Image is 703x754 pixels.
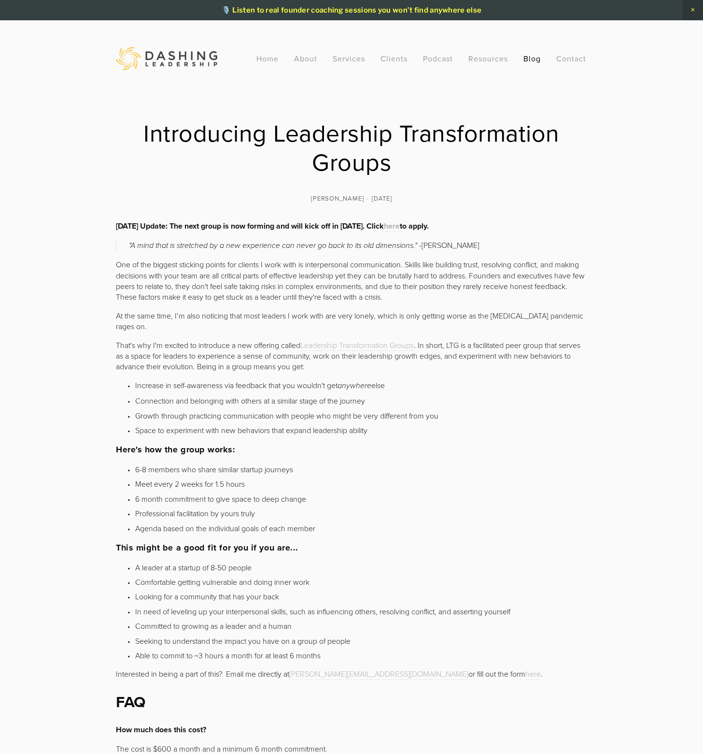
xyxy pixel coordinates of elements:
p: The cost is $600 a month and a minimum 6 month commitment. [116,743,587,754]
p: Connection and belonging with others at a similar stage of the journey [135,395,587,406]
p: Comfortable getting vulnerable and doing inner work [135,577,587,587]
time: [DATE] [364,193,392,203]
a: Resources [468,53,508,64]
h1: Introducing Leadership Transformation Groups [116,118,587,176]
a: here [384,220,400,232]
p: Meet every 2 weeks for 1.5 hours [135,478,587,489]
a: [PERSON_NAME][EMAIL_ADDRESS][DOMAIN_NAME] [289,668,468,680]
p: Professional facilitation by yours truly [135,508,587,519]
strong: This might be a good fit for you if you are... [116,541,298,554]
a: here [525,668,541,680]
strong: Here's how the group works: [116,443,236,456]
strong: here [384,220,400,232]
a: Contact [556,50,586,67]
p: Seeking to understand the impact you have on a group of people [135,636,587,646]
strong: [DATE] Update: The next group is now forming and will kick off in [DATE]. Click [116,220,384,232]
p: At the same time, I’m also noticing that most leaders I work with are very lonely, which is only ... [116,310,587,332]
p: Growth through practicing communication with people who might be very different from you [135,410,587,421]
p: That's why I'm excited to introduce a new offering called . In short, LTG is a facilitated peer g... [116,340,587,372]
a: Podcast [423,50,453,67]
a: Blog [523,50,541,67]
a: [PERSON_NAME] [311,193,364,203]
a: Leadership Transformation Groups [300,340,414,351]
p: Space to experiment with new behaviors that expand leadership ability [135,425,587,435]
p: In need of leveling up your interpersonal skills, such as influencing others, resolving conflict,... [135,606,587,617]
a: Services [333,50,365,67]
a: Clients [380,50,408,67]
p: Committed to growing as a leader and a human [135,621,587,631]
strong: to apply. [400,220,429,232]
p: Able to commit to ~3 hours a month for at least 6 months [135,650,587,661]
strong: FAQ [116,690,145,713]
p: Agenda based on the individual goals of each member [135,523,587,534]
a: About [294,50,317,67]
p: [PERSON_NAME] [129,240,587,251]
a: Home [256,50,279,67]
p: 6 month commitment to give space to deep change [135,493,587,504]
strong: How much does this cost? [116,724,206,735]
p: A leader at a startup of 8-50 people [135,562,587,573]
p: 6-8 members who share similar startup journeys [135,464,587,475]
p: One of the biggest sticking points for clients I work with is interpersonal communication. Skills... [116,259,587,303]
em: "A mind that is stretched by a new experience can never go back to its old dimensions." - [129,241,422,250]
img: Dashing Leadership [116,47,217,70]
p: Increase in self-awareness via feedback that you wouldn't get else [135,380,587,391]
p: Looking for a community that has your back [135,591,587,602]
em: anywhere [337,381,371,391]
p: Interested in being a part of this? Email me directly at or fill out the form . [116,668,587,679]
